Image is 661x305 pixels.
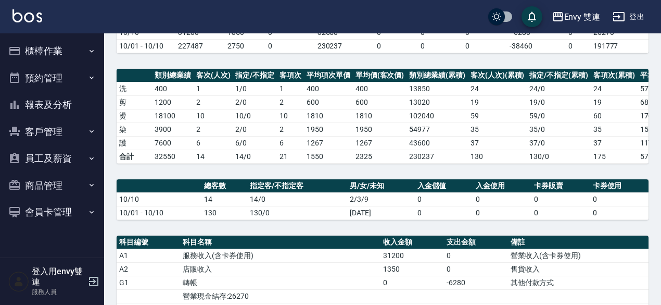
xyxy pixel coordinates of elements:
th: 入金儲值 [415,179,473,193]
td: A1 [117,249,180,262]
button: 商品管理 [4,172,100,199]
td: 2/3/9 [347,192,414,206]
td: 2 [277,95,304,109]
th: 客項次(累積) [591,69,638,82]
h5: 登入用envy雙連 [32,266,85,287]
td: 10 / 0 [233,109,277,123]
th: 男/女/未知 [347,179,414,193]
th: 卡券使用 [590,179,649,193]
button: Envy 雙連 [548,6,605,28]
th: 客項次 [277,69,304,82]
td: 1267 [353,136,407,150]
th: 類別總業績(累積) [406,69,468,82]
td: 2750 [225,39,265,53]
button: 櫃檯作業 [4,38,100,65]
td: 37 [591,136,638,150]
td: 130/0 [247,206,347,219]
td: 400 [152,82,194,95]
td: 轉帳 [180,276,380,289]
td: 19 / 0 [527,95,591,109]
td: 0 [444,249,507,262]
td: 10 [194,109,233,123]
td: A2 [117,262,180,276]
button: 會員卡管理 [4,199,100,226]
td: 0 [531,192,590,206]
td: 21 [277,150,304,163]
th: 指定/不指定(累積) [527,69,591,82]
td: 1950 [353,123,407,136]
td: 合計 [117,150,152,163]
td: 售貨收入 [508,262,649,276]
td: 2 [194,95,233,109]
td: 400 [304,82,353,95]
td: 37 / 0 [527,136,591,150]
button: 員工及薪資 [4,145,100,172]
td: 2 [277,123,304,136]
td: 1 [277,82,304,95]
td: 營業收入(含卡券使用) [508,249,649,262]
td: 1200 [152,95,194,109]
img: Person [8,271,29,292]
td: 店販收入 [180,262,380,276]
td: 7600 [152,136,194,150]
td: 1350 [380,262,444,276]
th: 類別總業績 [152,69,194,82]
td: 2 / 0 [233,95,277,109]
td: 0 [531,206,590,219]
td: 0 [444,262,507,276]
td: 175 [591,150,638,163]
td: 1550 [304,150,353,163]
td: 10 [277,109,304,123]
td: 59 / 0 [527,109,591,123]
td: 1810 [304,109,353,123]
td: 19 [591,95,638,109]
td: 0 [550,39,591,53]
td: 59 [468,109,527,123]
td: 其他付款方式 [508,276,649,289]
td: [DATE] [347,206,414,219]
td: 剪 [117,95,152,109]
td: 0 [380,276,444,289]
td: 10/10 [117,192,201,206]
td: 1267 [304,136,353,150]
td: 14/0 [247,192,347,206]
td: 0 [473,206,531,219]
td: 130 [201,206,248,219]
table: a dense table [117,179,649,220]
td: 35 / 0 [527,123,591,136]
td: 37 [468,136,527,150]
td: 31200 [380,249,444,262]
td: 35 [591,123,638,136]
td: 54977 [406,123,468,136]
img: Logo [12,9,42,22]
td: 18100 [152,109,194,123]
td: 43600 [406,136,468,150]
td: 6 [194,136,233,150]
th: 科目編號 [117,236,180,249]
td: 0 [590,192,649,206]
td: 24 [468,82,527,95]
td: 0 [473,192,531,206]
button: 登出 [608,7,649,27]
th: 指定/不指定 [233,69,277,82]
td: 10/01 - 10/10 [117,39,175,53]
td: 230237 [315,39,355,53]
td: 14 [194,150,233,163]
td: 13020 [406,95,468,109]
button: 預約管理 [4,65,100,92]
td: 191777 [591,39,649,53]
td: -38460 [492,39,550,53]
td: 400 [353,82,407,95]
td: 1950 [304,123,353,136]
td: 2 / 0 [233,123,277,136]
td: 1810 [353,109,407,123]
td: 19 [468,95,527,109]
td: 1 / 0 [233,82,277,95]
th: 卡券販賣 [531,179,590,193]
td: 燙 [117,109,152,123]
td: 3900 [152,123,194,136]
td: 0 [415,192,473,206]
th: 指定客/不指定客 [247,179,347,193]
td: 230237 [406,150,468,163]
td: 14/0 [233,150,277,163]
